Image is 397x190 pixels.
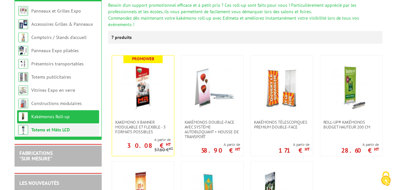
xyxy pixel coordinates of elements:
[378,171,394,187] img: Cookies (fenêtre modale)
[127,144,171,147] p: 30.08 €
[31,114,70,119] a: Kakémonos Roll-up
[111,31,136,44] p: 7 produits
[31,127,70,133] a: Totems et Mâts LCD
[31,100,82,106] a: Constructions modulaires
[18,112,28,121] img: Kakémonos Roll-up
[19,150,53,162] a: FABRICATIONS"Sur Mesure"
[254,120,310,129] span: Kakémonos télescopiques Premium double-face
[18,19,28,29] img: Accessoires Grilles & Panneaux
[108,15,382,28] div: Commandez dès maintenant votre kakémono roll-up avec Edimeta et améliorez instantanément votre vi...
[320,120,382,129] a: Roll-Up® Kakémonos Budget Hauteur 200 cm
[120,65,166,110] img: Kakemono X Banner modulable et flexible - 3 formats possibles
[31,34,87,40] a: Comptoirs / Stands d'accueil
[31,48,79,53] a: Panneaux Expo pliables
[18,6,28,16] img: Panneaux et Grilles Expo
[115,120,171,134] span: Kakemono X Banner modulable et flexible - 3 formats possibles
[19,180,59,186] a: LES NOUVEAUTÉS
[18,46,28,55] img: Panneaux Expo pliables
[18,72,28,82] img: Totems publicitaires
[374,147,379,152] sup: HT
[305,147,310,152] sup: HT
[201,148,240,152] p: 58.90 €
[279,142,310,147] span: A partir de
[374,168,397,190] button: Cookies (fenêtre modale)
[154,147,173,152] p: 37.60 €
[31,8,81,14] a: Panneaux et Grilles Expo
[112,137,171,142] span: A partir de
[108,2,382,15] div: Besoin d'un support promotionnel efficace et à petit prix ? Ces roll-up sont faits pour vous ! Pa...
[341,148,379,152] p: 28.60 €
[18,33,28,42] img: Comptoirs / Stands d'accueil
[169,146,173,151] sup: HT
[279,148,310,152] p: 171 €
[235,147,240,152] sup: HT
[329,65,374,110] img: Roll-Up® Kakémonos Budget Hauteur 200 cm
[31,87,75,93] a: Vitrines Expo en verre
[201,142,240,147] span: A partir de
[18,59,28,69] img: Présentoirs transportables
[185,120,240,139] span: kakémonos double-face avec système autobloquant + housse de transport
[18,125,28,135] img: Totems et Mâts LCD
[18,99,28,108] img: Constructions modulaires
[18,85,28,95] img: Vitrines Expo en verre
[31,61,84,67] a: Présentoirs transportables
[259,65,304,110] img: Kakémonos télescopiques Premium double-face
[31,74,71,80] a: Totems publicitaires
[112,120,174,134] a: Kakemono X Banner modulable et flexible - 3 formats possibles
[181,120,243,139] a: kakémonos double-face avec système autobloquant + housse de transport
[31,21,93,27] a: Accessoires Grilles & Panneaux
[166,142,171,147] sup: HT
[323,120,379,129] span: Roll-Up® Kakémonos Budget Hauteur 200 cm
[132,56,154,62] b: Promoweb
[341,142,379,147] span: A partir de
[190,65,235,110] img: kakémonos double-face avec système autobloquant + housse de transport
[251,120,313,129] a: Kakémonos télescopiques Premium double-face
